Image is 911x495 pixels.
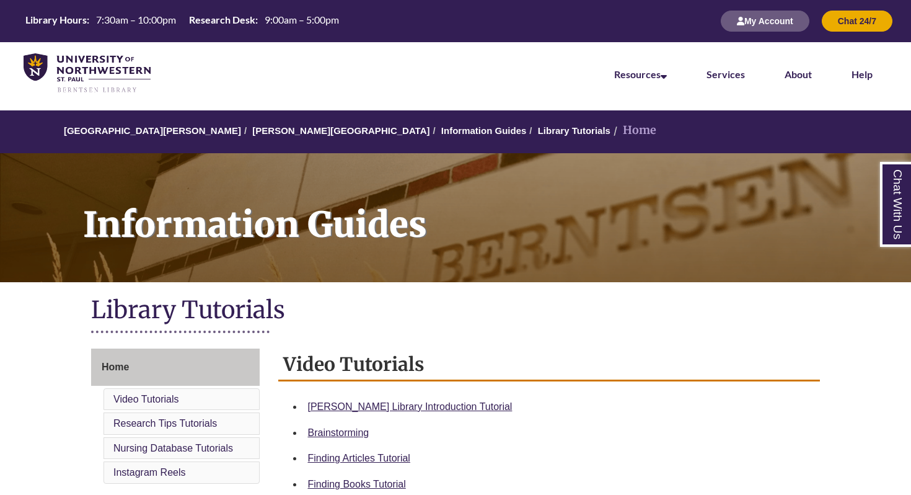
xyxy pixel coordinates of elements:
[822,11,892,32] button: Chat 24/7
[785,68,812,80] a: About
[278,349,821,381] h2: Video Tutorials
[308,453,410,463] a: Finding Articles Tutorial
[69,153,911,266] h1: Information Guides
[610,122,656,140] li: Home
[64,125,241,136] a: [GEOGRAPHIC_DATA][PERSON_NAME]
[308,479,406,489] a: Finding Books Tutorial
[265,14,339,25] span: 9:00am – 5:00pm
[441,125,527,136] a: Information Guides
[20,13,91,27] th: Library Hours:
[91,349,260,486] div: Guide Page Menu
[96,14,176,25] span: 7:30am – 10:00pm
[721,16,809,26] a: My Account
[20,13,344,30] a: Hours Today
[706,68,745,80] a: Services
[113,418,217,429] a: Research Tips Tutorials
[822,16,892,26] a: Chat 24/7
[91,295,820,328] h1: Library Tutorials
[614,68,667,80] a: Resources
[852,68,873,80] a: Help
[20,13,344,29] table: Hours Today
[538,125,610,136] a: Library Tutorials
[113,443,233,453] a: Nursing Database Tutorials
[102,362,129,372] span: Home
[113,394,179,404] a: Video Tutorials
[24,53,151,94] img: UNWSP Library Logo
[113,467,186,478] a: Instagram Reels
[252,125,429,136] a: [PERSON_NAME][GEOGRAPHIC_DATA]
[308,401,513,412] a: [PERSON_NAME] Library Introduction Tutorial
[721,11,809,32] button: My Account
[308,427,369,438] a: Brainstorming
[91,349,260,386] a: Home
[184,13,260,27] th: Research Desk:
